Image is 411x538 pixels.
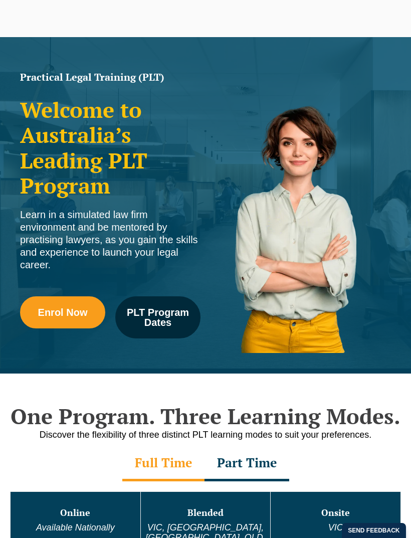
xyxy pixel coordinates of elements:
a: Enrol Now [20,296,105,328]
div: Learn in a simulated law firm environment and be mentored by practising lawyers, as you gain the ... [20,209,200,271]
a: PLT Program Dates [115,296,200,338]
h1: Practical Legal Training (PLT) [20,72,200,82]
h3: Onsite [272,508,399,518]
h3: Blended [142,508,270,518]
h3: Online [12,508,139,518]
div: Part Time [204,446,289,481]
span: Enrol Now [38,307,88,317]
em: Available Nationally [36,522,115,532]
h2: Welcome to Australia’s Leading PLT Program [20,97,200,199]
span: PLT Program Dates [122,307,193,327]
div: Full Time [122,446,204,481]
em: VIC [328,522,343,532]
